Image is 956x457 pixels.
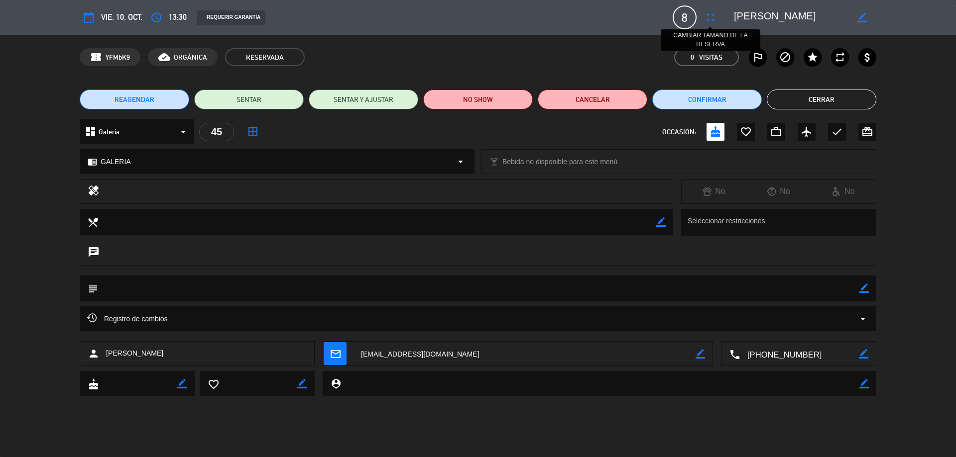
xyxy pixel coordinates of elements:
i: favorite_border [740,126,752,138]
i: attach_money [861,51,873,63]
i: border_color [859,349,868,359]
span: Registro de cambios [87,313,168,325]
i: arrow_drop_down [857,313,869,325]
div: No [811,185,876,198]
span: YFMbK9 [106,52,130,63]
i: border_color [857,13,867,22]
span: Galeria [99,126,119,138]
i: person_pin [330,378,341,389]
i: local_phone [729,349,740,360]
span: vie. 10, oct. [101,10,142,24]
i: fullscreen [705,11,717,23]
button: Cerrar [767,90,876,109]
em: Visitas [699,52,722,63]
i: subject [87,283,98,294]
span: 0 [691,52,694,63]
i: mail_outline [330,348,341,359]
span: OCCASION: [662,126,696,138]
span: [PERSON_NAME] [106,348,163,359]
i: person [88,348,100,360]
i: access_time [150,11,162,23]
span: REAGENDAR [115,94,154,105]
button: access_time [147,8,165,26]
button: SENTAR [194,90,304,109]
span: confirmation_number [90,51,102,63]
i: cake [710,126,721,138]
span: Bebida no disponible para este menú [502,156,617,168]
i: work_outline [770,126,782,138]
div: 45 [199,123,234,141]
i: card_giftcard [861,126,873,138]
i: chat [88,246,100,260]
div: No [746,185,811,198]
i: border_color [859,283,869,293]
i: outlined_flag [752,51,764,63]
i: chrome_reader_mode [88,157,97,167]
button: fullscreen [702,8,719,26]
i: border_color [696,349,705,359]
i: arrow_drop_down [177,126,189,138]
i: star [807,51,819,63]
i: border_color [177,379,187,388]
i: border_all [247,126,259,138]
i: block [779,51,791,63]
button: REAGENDAR [80,90,189,109]
button: calendar_today [80,8,98,26]
span: ORGÁNICA [174,52,207,63]
i: local_bar [489,157,499,167]
i: cake [88,378,99,389]
i: dashboard [85,126,97,138]
i: border_color [656,217,666,227]
span: 8 [673,5,697,29]
div: No [682,185,746,198]
button: SENTAR Y AJUSTAR [309,90,418,109]
button: Cancelar [538,90,647,109]
button: Confirmar [652,90,762,109]
i: local_dining [87,216,98,227]
i: airplanemode_active [801,126,813,138]
i: check [831,126,843,138]
div: CAMBIAR TAMAÑO DE LA RESERVA [661,29,760,51]
i: repeat [834,51,846,63]
i: border_color [297,379,307,388]
i: cloud_done [158,51,170,63]
span: GALERIA [101,156,131,168]
i: favorite_border [208,378,219,389]
div: REQUERIR GARANTÍA [197,10,265,25]
button: NO SHOW [423,90,533,109]
i: arrow_drop_down [455,156,467,168]
i: healing [88,184,100,198]
span: 13:30 [169,10,187,24]
i: calendar_today [83,11,95,23]
span: RESERVADA [225,48,305,66]
i: border_color [859,379,869,388]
